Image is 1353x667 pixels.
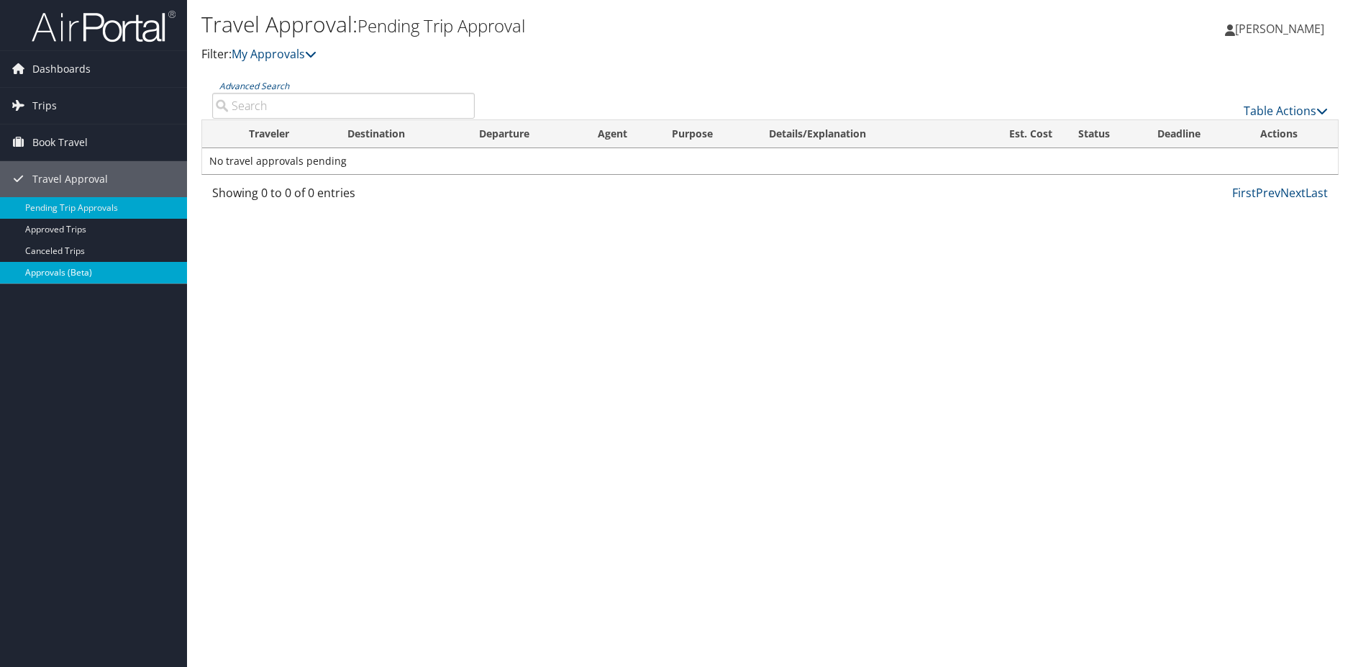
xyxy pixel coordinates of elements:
[219,80,289,92] a: Advanced Search
[756,120,965,148] th: Details/Explanation
[1306,185,1328,201] a: Last
[965,120,1065,148] th: Est. Cost: activate to sort column ascending
[1244,103,1328,119] a: Table Actions
[212,184,475,209] div: Showing 0 to 0 of 0 entries
[1247,120,1338,148] th: Actions
[236,120,334,148] th: Traveler: activate to sort column ascending
[1280,185,1306,201] a: Next
[32,88,57,124] span: Trips
[32,124,88,160] span: Book Travel
[212,93,475,119] input: Advanced Search
[1256,185,1280,201] a: Prev
[32,51,91,87] span: Dashboards
[32,161,108,197] span: Travel Approval
[1065,120,1144,148] th: Status: activate to sort column ascending
[1144,120,1248,148] th: Deadline: activate to sort column descending
[357,14,525,37] small: Pending Trip Approval
[201,45,960,64] p: Filter:
[334,120,466,148] th: Destination: activate to sort column ascending
[1235,21,1324,37] span: [PERSON_NAME]
[466,120,585,148] th: Departure: activate to sort column ascending
[659,120,756,148] th: Purpose
[32,9,176,43] img: airportal-logo.png
[1225,7,1339,50] a: [PERSON_NAME]
[232,46,316,62] a: My Approvals
[202,148,1338,174] td: No travel approvals pending
[585,120,659,148] th: Agent
[1232,185,1256,201] a: First
[201,9,960,40] h1: Travel Approval:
